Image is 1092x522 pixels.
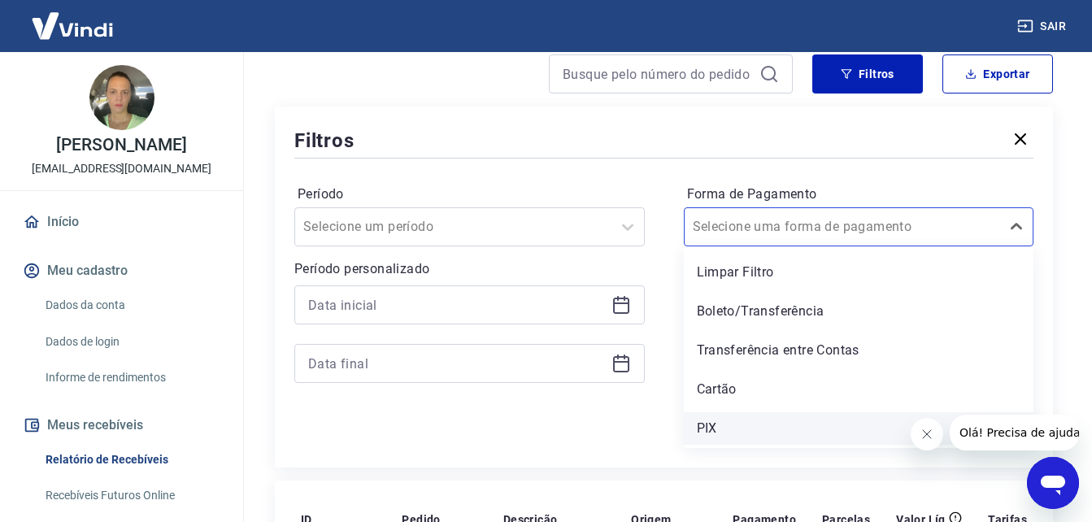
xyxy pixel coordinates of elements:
[684,373,1034,406] div: Cartão
[563,62,753,86] input: Busque pelo número do pedido
[950,415,1079,450] iframe: Mensagem da empresa
[39,289,224,322] a: Dados da conta
[56,137,186,154] p: [PERSON_NAME]
[687,185,1031,204] label: Forma de Pagamento
[1014,11,1072,41] button: Sair
[684,334,1034,367] div: Transferência entre Contas
[942,54,1053,94] button: Exportar
[308,293,605,317] input: Data inicial
[684,412,1034,445] div: PIX
[39,479,224,512] a: Recebíveis Futuros Online
[20,407,224,443] button: Meus recebíveis
[684,256,1034,289] div: Limpar Filtro
[308,351,605,376] input: Data final
[20,253,224,289] button: Meu cadastro
[89,65,154,130] img: 15d61fe2-2cf3-463f-abb3-188f2b0ad94a.jpeg
[20,204,224,240] a: Início
[32,160,211,177] p: [EMAIL_ADDRESS][DOMAIN_NAME]
[39,361,224,394] a: Informe de rendimentos
[298,185,642,204] label: Período
[294,128,355,154] h5: Filtros
[684,295,1034,328] div: Boleto/Transferência
[1027,457,1079,509] iframe: Botão para abrir a janela de mensagens
[20,1,125,50] img: Vindi
[39,325,224,359] a: Dados de login
[812,54,923,94] button: Filtros
[294,259,645,279] p: Período personalizado
[10,11,137,24] span: Olá! Precisa de ajuda?
[911,418,943,450] iframe: Fechar mensagem
[39,443,224,476] a: Relatório de Recebíveis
